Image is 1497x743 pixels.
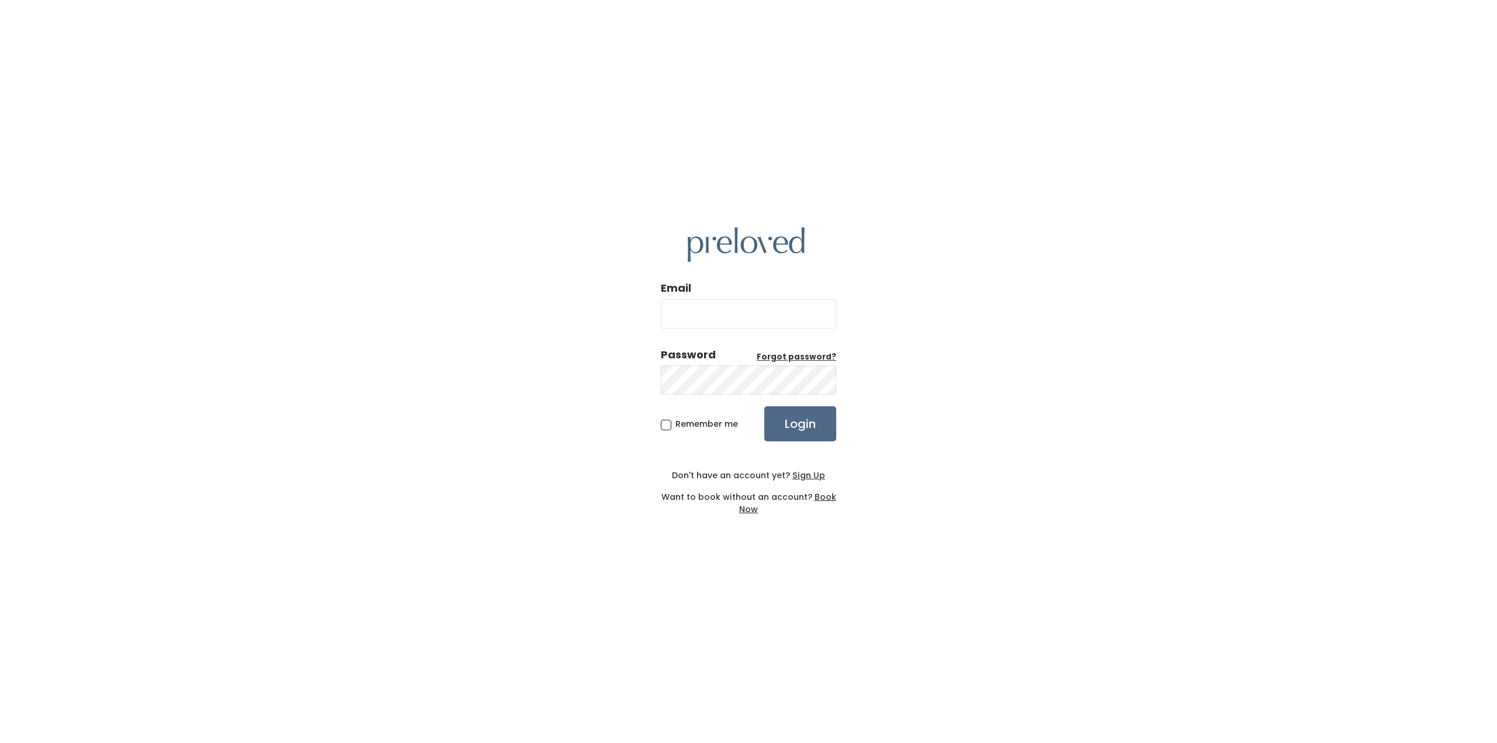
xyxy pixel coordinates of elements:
[757,351,836,362] u: Forgot password?
[764,406,836,441] input: Login
[790,469,825,481] a: Sign Up
[661,469,836,482] div: Don't have an account yet?
[661,482,836,516] div: Want to book without an account?
[688,227,805,262] img: preloved logo
[792,469,825,481] u: Sign Up
[675,418,738,430] span: Remember me
[757,351,836,363] a: Forgot password?
[739,491,836,515] a: Book Now
[661,347,716,362] div: Password
[661,281,691,296] label: Email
